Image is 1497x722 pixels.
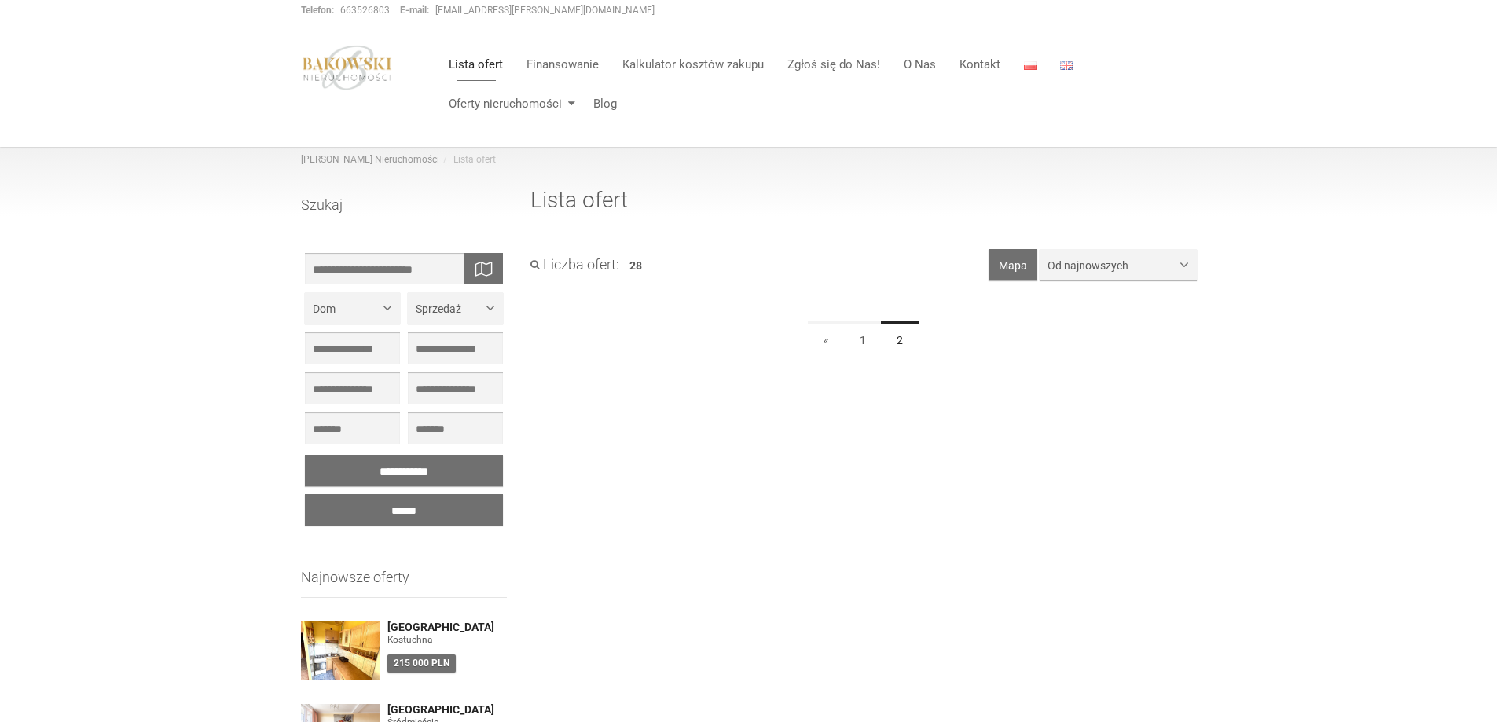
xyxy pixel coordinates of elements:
h3: Najnowsze oferty [301,570,508,598]
span: Od najnowszych [1048,258,1177,273]
a: Kalkulator kosztów zakupu [611,49,776,80]
a: [GEOGRAPHIC_DATA] [387,621,508,633]
button: Od najnowszych [1040,249,1197,280]
a: Kontakt [948,49,1012,80]
h1: Lista ofert [530,189,1197,225]
a: 663526803 [340,5,390,16]
button: Dom [305,292,400,324]
strong: Telefon: [301,5,334,16]
a: Finansowanie [515,49,611,80]
button: Sprzedaż [408,292,503,324]
a: 2 [881,321,919,356]
span: 28 [629,259,642,272]
a: O Nas [892,49,948,80]
a: [PERSON_NAME] Nieruchomości [301,154,439,165]
li: Lista ofert [439,153,496,167]
span: Dom [313,301,380,317]
a: Lista ofert [437,49,515,80]
a: Oferty nieruchomości [437,88,582,119]
div: Wyszukaj na mapie [464,253,503,284]
a: [EMAIL_ADDRESS][PERSON_NAME][DOMAIN_NAME] [435,5,655,16]
a: « [808,321,845,356]
img: logo [301,45,394,90]
span: Sprzedaż [416,301,483,317]
button: Mapa [989,249,1037,280]
a: 1 [844,321,882,356]
img: Polski [1024,61,1037,70]
img: English [1060,61,1073,70]
div: 215 000 PLN [387,654,456,673]
h3: Szukaj [301,197,508,225]
strong: E-mail: [400,5,429,16]
h3: Liczba ofert: [530,257,619,273]
figure: Kostuchna [387,633,508,647]
a: Zgłoś się do Nas! [776,49,892,80]
a: [GEOGRAPHIC_DATA] [387,704,508,716]
a: Blog [582,88,617,119]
